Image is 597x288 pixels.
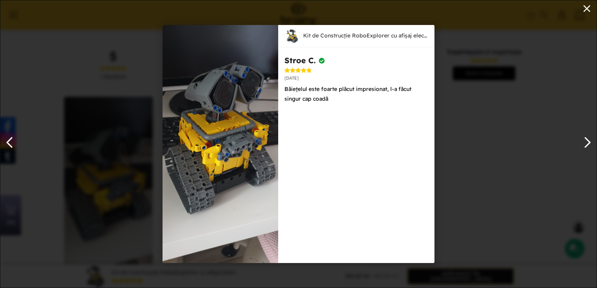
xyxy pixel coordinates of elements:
span: Băiețelul este foarte plăcut impresionat, l-a făcut singur cap coadă [284,85,413,102]
div: Kit de Construcție RoboExplorer cu afișaj electronic Programabil 3-in-1 RC & App - iM.Master (8060) [303,31,428,41]
span: Stroe C. [284,55,316,65]
span: Kit de Construcție RoboExplorer cu afișaj electronic Programabil 3-in-1 RC & App - iM.Master (8060) [303,32,566,39]
img: Kit de Construcție RoboExplorer cu afișaj electronic Programabil 3-in-1 RC & App - iM.Master (8060) [163,25,278,263]
span: [DATE] [284,75,298,81]
img: Kit de Construcție RoboExplorer cu afișaj electronic Programabil 3-in-1 RC & App - iM.Master (8060) [285,28,300,43]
